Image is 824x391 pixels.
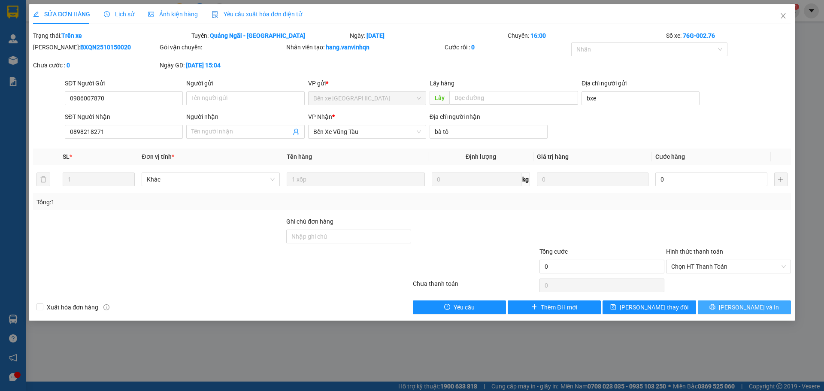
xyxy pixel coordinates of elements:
[530,32,546,39] b: 16:00
[665,31,792,40] div: Số xe:
[186,79,304,88] div: Người gửi
[287,153,312,160] span: Tên hàng
[709,304,715,311] span: printer
[191,31,349,40] div: Tuyến:
[65,79,183,88] div: SĐT Người Gửi
[160,42,285,52] div: Gói vận chuyển:
[142,153,174,160] span: Đơn vị tính
[780,12,787,19] span: close
[313,125,421,138] span: Bến Xe Vũng Tàu
[719,303,779,312] span: [PERSON_NAME] và In
[287,173,425,186] input: VD: Bàn, Ghế
[666,248,723,255] label: Hình thức thanh toán
[507,31,665,40] div: Chuyến:
[582,91,700,105] input: Địa chỉ của người gửi
[147,173,275,186] span: Khác
[655,153,685,160] span: Cước hàng
[508,300,601,314] button: plusThêm ĐH mới
[36,173,50,186] button: delete
[454,303,475,312] span: Yêu cầu
[430,91,449,105] span: Lấy
[186,112,304,121] div: Người nhận
[367,32,385,39] b: [DATE]
[80,44,131,51] b: BXQN2510150020
[212,11,218,18] img: icon
[683,32,715,39] b: 76G-002.76
[444,304,450,311] span: exclamation-circle
[430,125,548,139] input: Địa chỉ của người nhận
[349,31,507,40] div: Ngày:
[33,11,90,18] span: SỬA ĐƠN HÀNG
[160,61,285,70] div: Ngày GD:
[521,173,530,186] span: kg
[210,32,305,39] b: Quảng Ngãi - [GEOGRAPHIC_DATA]
[33,61,158,70] div: Chưa cước :
[104,11,110,17] span: clock-circle
[67,62,70,69] b: 0
[186,62,221,69] b: [DATE] 15:04
[603,300,696,314] button: save[PERSON_NAME] thay đổi
[65,112,183,121] div: SĐT Người Nhận
[326,44,370,51] b: hang.vanvinhqn
[32,31,191,40] div: Trạng thái:
[537,173,648,186] input: 0
[33,42,158,52] div: [PERSON_NAME]:
[286,42,443,52] div: Nhân viên tạo:
[445,42,570,52] div: Cước rồi :
[471,44,475,51] b: 0
[537,153,569,160] span: Giá trị hàng
[212,11,302,18] span: Yêu cầu xuất hóa đơn điện tử
[148,11,154,17] span: picture
[610,304,616,311] span: save
[774,173,788,186] button: plus
[449,91,578,105] input: Dọc đường
[539,248,568,255] span: Tổng cước
[63,153,70,160] span: SL
[412,279,539,294] div: Chưa thanh toán
[308,113,332,120] span: VP Nhận
[33,11,39,17] span: edit
[531,304,537,311] span: plus
[771,4,795,28] button: Close
[308,79,426,88] div: VP gửi
[430,80,454,87] span: Lấy hàng
[286,218,333,225] label: Ghi chú đơn hàng
[541,303,577,312] span: Thêm ĐH mới
[313,92,421,105] span: Bến xe Quảng Ngãi
[293,128,300,135] span: user-add
[286,230,411,243] input: Ghi chú đơn hàng
[466,153,496,160] span: Định lượng
[430,112,548,121] div: Địa chỉ người nhận
[104,11,134,18] span: Lịch sử
[103,304,109,310] span: info-circle
[413,300,506,314] button: exclamation-circleYêu cầu
[671,260,786,273] span: Chọn HT Thanh Toán
[620,303,688,312] span: [PERSON_NAME] thay đổi
[61,32,82,39] b: Trên xe
[148,11,198,18] span: Ảnh kiện hàng
[698,300,791,314] button: printer[PERSON_NAME] và In
[582,79,700,88] div: Địa chỉ người gửi
[36,197,318,207] div: Tổng: 1
[43,303,102,312] span: Xuất hóa đơn hàng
